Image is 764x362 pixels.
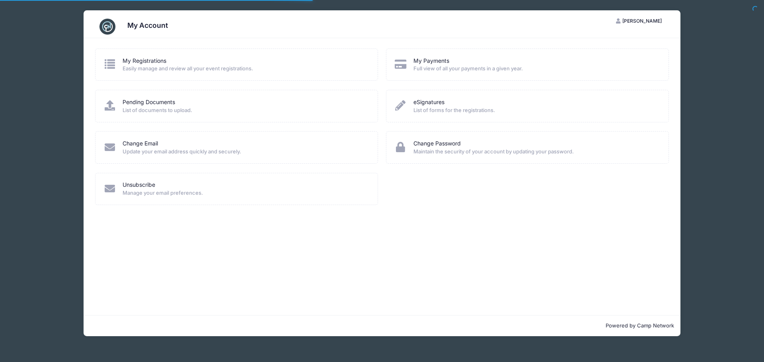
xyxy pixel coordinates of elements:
[622,18,662,24] span: [PERSON_NAME]
[127,21,168,29] h3: My Account
[413,106,658,114] span: List of forms for the registrations.
[123,106,367,114] span: List of documents to upload.
[413,98,444,106] a: eSignatures
[123,65,367,73] span: Easily manage and review all your event registrations.
[413,57,449,65] a: My Payments
[123,148,367,156] span: Update your email address quickly and securely.
[99,19,115,35] img: CampNetwork
[123,189,367,197] span: Manage your email preferences.
[609,14,669,28] button: [PERSON_NAME]
[123,98,175,106] a: Pending Documents
[413,65,658,73] span: Full view of all your payments in a given year.
[123,181,155,189] a: Unsubscribe
[123,57,166,65] a: My Registrations
[90,322,674,330] p: Powered by Camp Network
[123,139,158,148] a: Change Email
[413,139,461,148] a: Change Password
[413,148,658,156] span: Maintain the security of your account by updating your password.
